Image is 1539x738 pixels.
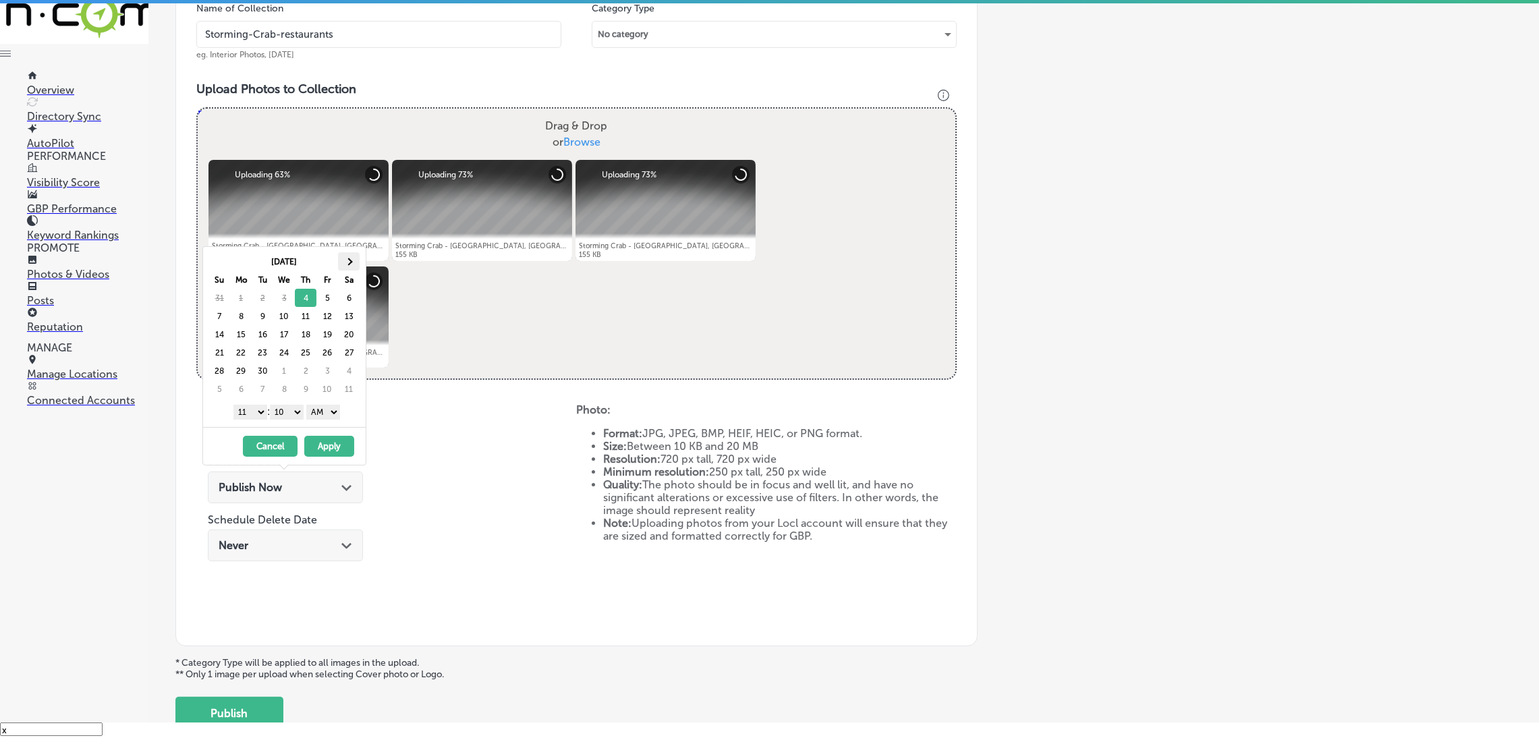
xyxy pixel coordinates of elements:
p: GBP Performance [27,202,148,215]
span: eg. Interior Photos, [DATE] [196,50,294,59]
th: Su [208,271,230,289]
td: 11 [295,307,316,325]
strong: Photo: [576,403,611,416]
td: 5 [208,380,230,398]
td: 3 [316,362,338,380]
th: Fr [316,271,338,289]
td: 25 [295,343,316,362]
td: 5 [316,289,338,307]
td: 18 [295,325,316,343]
span: Publish Now [219,481,282,494]
p: Connected Accounts [27,394,148,407]
td: 22 [230,343,252,362]
td: 21 [208,343,230,362]
td: 19 [316,325,338,343]
td: 26 [316,343,338,362]
td: 10 [273,307,295,325]
p: Manage Locations [27,368,148,380]
td: 14 [208,325,230,343]
li: 250 px tall, 250 px wide [603,465,956,478]
p: * Category Type will be applied to all images in the upload. ** Only 1 image per upload when sele... [175,657,1512,680]
li: JPG, JPEG, BMP, HEIF, HEIC, or PNG format. [603,427,956,440]
input: Title [196,21,561,48]
td: 11 [338,380,360,398]
td: 4 [295,289,316,307]
p: MANAGE [27,341,148,354]
td: 24 [273,343,295,362]
td: 3 [273,289,295,307]
strong: Format: [603,427,642,440]
td: 1 [230,289,252,307]
h3: Upload Photos to Collection [196,82,957,96]
strong: Quality: [603,478,642,491]
p: PERFORMANCE [27,150,148,163]
td: 10 [316,380,338,398]
p: AutoPilot [27,137,148,150]
p: Photos & Videos [27,268,148,281]
td: 17 [273,325,295,343]
button: Apply [304,436,354,457]
strong: Size: [603,440,627,453]
td: 16 [252,325,273,343]
td: 31 [208,289,230,307]
p: Posts [27,294,148,307]
td: 20 [338,325,360,343]
td: 30 [252,362,273,380]
li: The photo should be in focus and well lit, and have no significant alterations or excessive use o... [603,478,956,517]
label: Category Type [592,3,654,14]
td: 28 [208,362,230,380]
td: 27 [338,343,360,362]
td: 8 [230,307,252,325]
th: Mo [230,271,252,289]
td: 8 [273,380,295,398]
span: Never [219,539,248,552]
p: Overview [27,84,148,96]
label: Drag & Drop or [540,113,613,156]
li: 720 px tall, 720 px wide [603,453,956,465]
li: Between 10 KB and 20 MB [603,440,956,453]
th: We [273,271,295,289]
button: Publish [175,697,283,729]
td: 6 [230,380,252,398]
button: Cancel [243,436,298,457]
td: 29 [230,362,252,380]
div: No category [592,24,956,45]
strong: Resolution: [603,453,661,465]
td: 13 [338,307,360,325]
label: Name of Collection [196,3,283,14]
td: 7 [208,307,230,325]
strong: Minimum resolution: [603,465,709,478]
div: : [208,401,366,422]
td: 23 [252,343,273,362]
span: Browse [563,136,600,148]
p: Visibility Score [27,176,148,189]
th: Tu [252,271,273,289]
td: 15 [230,325,252,343]
p: PROMOTE [27,242,148,254]
td: 9 [295,380,316,398]
label: Schedule Delete Date [208,513,317,526]
td: 1 [273,362,295,380]
th: Sa [338,271,360,289]
td: 2 [295,362,316,380]
th: Th [295,271,316,289]
td: 7 [252,380,273,398]
p: Reputation [27,320,148,333]
td: 12 [316,307,338,325]
td: 9 [252,307,273,325]
li: Uploading photos from your Locl account will ensure that they are sized and formatted correctly f... [603,517,956,542]
td: 2 [252,289,273,307]
p: Directory Sync [27,110,148,123]
td: 4 [338,362,360,380]
th: [DATE] [230,252,338,271]
td: 6 [338,289,360,307]
p: Keyword Rankings [27,229,148,242]
strong: Note: [603,517,632,530]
